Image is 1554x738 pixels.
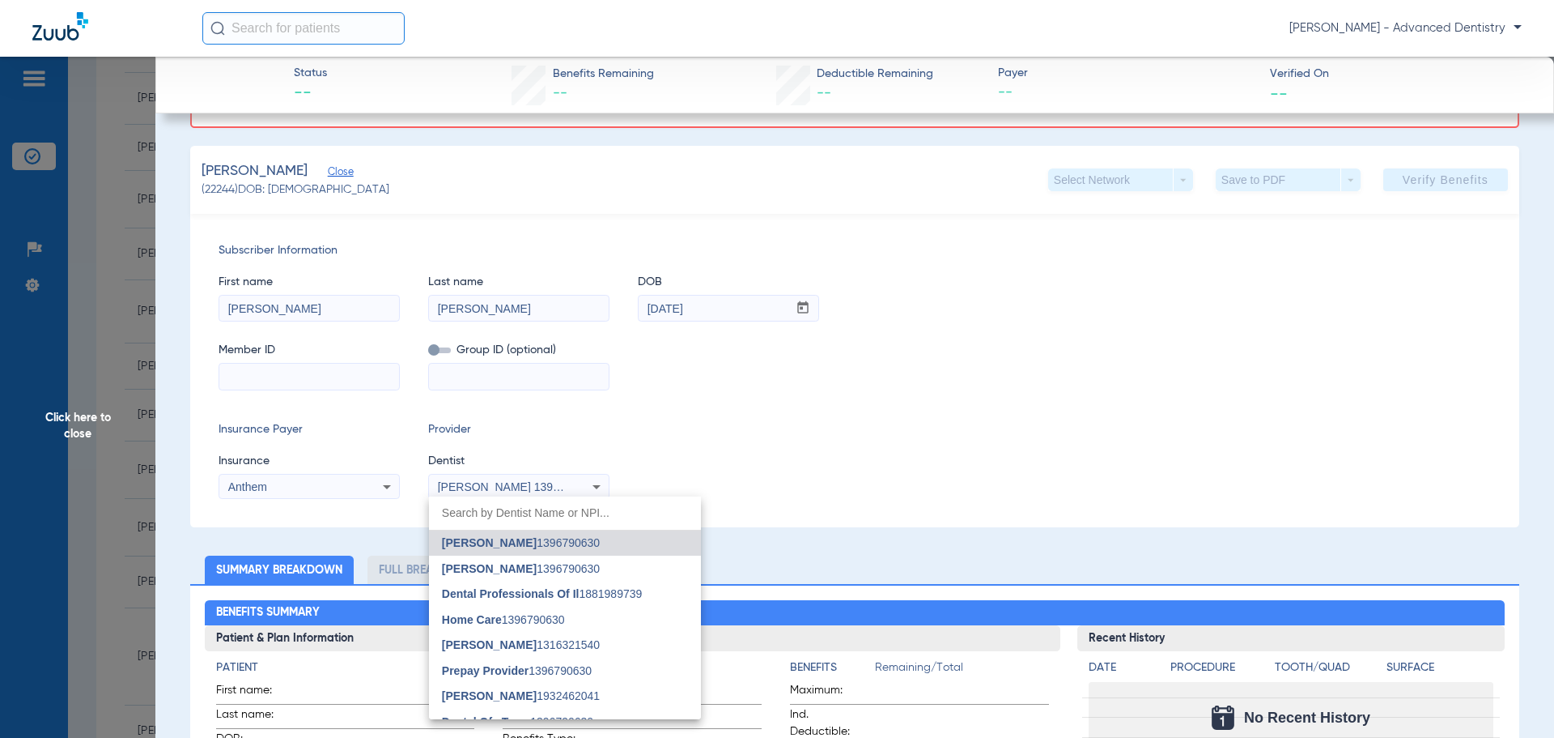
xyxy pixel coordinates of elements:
[429,497,701,530] input: dropdown search
[442,562,537,575] span: [PERSON_NAME]
[442,715,530,728] span: Dental Ofc Team
[442,689,537,702] span: [PERSON_NAME]
[442,614,565,625] span: 1396790630
[442,664,529,677] span: Prepay Provider
[442,613,502,626] span: Home Care
[442,638,537,651] span: [PERSON_NAME]
[442,665,592,676] span: 1396790630
[442,563,600,574] span: 1396790630
[442,639,600,651] span: 1316321540
[442,716,593,727] span: 1396790630
[442,690,600,702] span: 1932462041
[442,587,580,600] span: Dental Professionals Of Il
[442,588,642,599] span: 1881989739
[442,536,537,549] span: [PERSON_NAME]
[442,537,600,548] span: 1396790630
